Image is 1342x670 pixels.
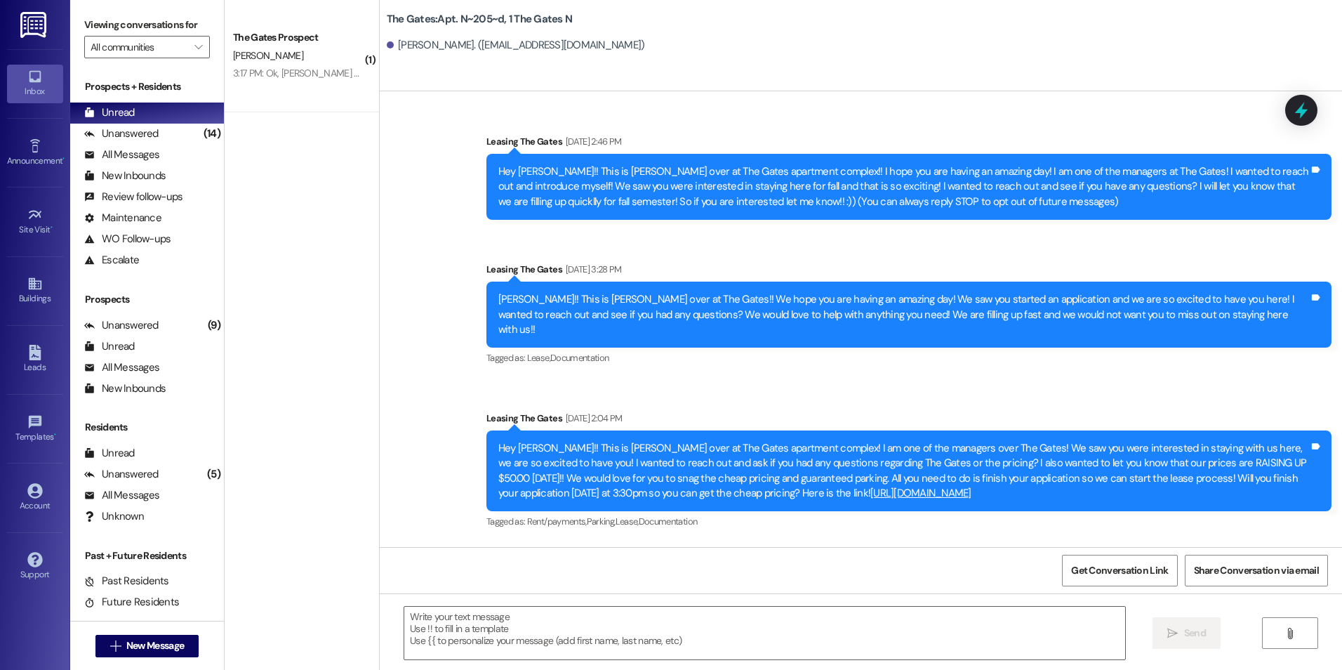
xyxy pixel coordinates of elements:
span: Rent/payments , [527,515,587,527]
b: The Gates: Apt. N~205~d, 1 The Gates N [387,12,572,27]
span: Documentation [639,515,698,527]
div: Prospects + Residents [70,79,224,94]
div: The Gates Prospect [233,30,363,45]
div: Tagged as: [486,348,1331,368]
div: WO Follow-ups [84,232,171,247]
div: [PERSON_NAME]!! This is [PERSON_NAME] over at The Gates!! We hope you are having an amazing day! ... [498,292,1309,337]
div: All Messages [84,147,159,162]
button: Get Conversation Link [1062,555,1177,586]
div: Unread [84,105,135,120]
div: Past + Future Residents [70,549,224,563]
a: [URL][DOMAIN_NAME] [870,486,971,500]
div: Unknown [84,509,144,524]
div: [DATE] 2:46 PM [562,134,622,149]
div: (9) [204,315,224,336]
div: Unread [84,339,135,354]
div: All Messages [84,488,159,503]
div: (14) [200,123,224,145]
span: New Message [126,638,184,653]
div: Maintenance [84,211,161,225]
div: New Inbounds [84,169,166,183]
span: Lease , [527,352,550,364]
input: All communities [91,36,187,58]
div: Tagged as: [486,511,1331,532]
div: 3:17 PM: Ok, [PERSON_NAME] said she's talked to you guys twice about this. [233,67,538,79]
div: Unanswered [84,126,159,141]
i:  [1167,628,1178,639]
span: Get Conversation Link [1071,563,1168,578]
i:  [1284,628,1295,639]
div: Unread [84,446,135,461]
button: Share Conversation via email [1185,555,1328,586]
span: Lease , [616,515,639,527]
div: Prospects [70,292,224,307]
a: Account [7,479,63,517]
span: • [54,430,56,440]
span: Documentation [550,352,609,364]
button: New Message [95,635,199,657]
span: • [62,154,65,164]
div: New Inbounds [84,381,166,396]
span: • [51,223,53,232]
div: Unanswered [84,467,159,482]
span: Parking , [587,515,616,527]
i:  [110,641,121,652]
div: Leasing The Gates [486,262,1331,282]
i:  [194,41,202,53]
div: Leasing The Gates [486,134,1331,154]
div: Unanswered [84,318,159,333]
span: Send [1184,626,1206,641]
div: [DATE] 2:04 PM [562,411,623,426]
div: Past Residents [84,574,169,589]
div: All Messages [84,360,159,375]
div: Residents [70,420,224,435]
a: Buildings [7,272,63,310]
label: Viewing conversations for [84,14,210,36]
div: (5) [204,464,224,485]
a: Site Visit • [7,203,63,241]
a: Support [7,548,63,586]
div: [DATE] 3:28 PM [562,262,622,277]
a: Templates • [7,410,63,448]
div: Hey [PERSON_NAME]!! This is [PERSON_NAME] over at The Gates apartment complex! I am one of the ma... [498,441,1309,501]
div: [PERSON_NAME]. ([EMAIL_ADDRESS][DOMAIN_NAME]) [387,38,645,53]
a: Inbox [7,65,63,103]
div: Review follow-ups [84,190,182,204]
div: Hey [PERSON_NAME]!! This is [PERSON_NAME] over at The Gates apartment complex!! I hope you are ha... [498,164,1309,209]
div: Escalate [84,253,139,268]
button: Send [1152,617,1221,649]
span: [PERSON_NAME] [233,49,303,62]
a: Leads [7,341,63,379]
span: Share Conversation via email [1194,563,1319,578]
div: Future Residents [84,595,179,610]
div: Leasing The Gates [486,411,1331,431]
img: ResiDesk Logo [20,12,49,38]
